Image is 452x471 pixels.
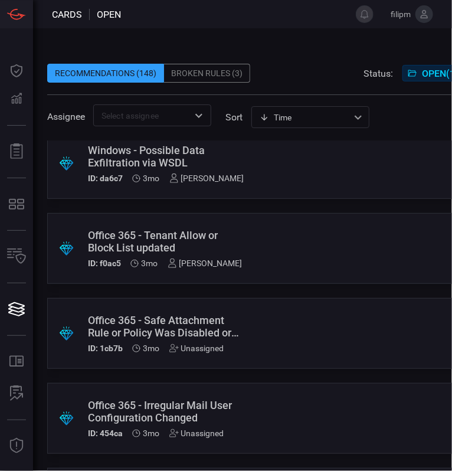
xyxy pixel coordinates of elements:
[97,9,121,20] span: open
[225,112,243,123] label: sort
[142,259,158,268] span: Jun 29, 2025 6:18 AM
[88,344,123,353] h5: ID: 1cb7b
[260,112,351,123] div: Time
[47,111,85,122] span: Assignee
[2,295,31,323] button: Cards
[2,57,31,85] button: Dashboard
[143,344,160,353] span: Jun 29, 2025 6:18 AM
[88,259,121,268] h5: ID: f0ac5
[143,174,160,183] span: Jun 29, 2025 6:19 AM
[97,108,188,123] input: Select assignee
[363,68,393,79] span: Status:
[2,243,31,271] button: Inventory
[2,190,31,218] button: MITRE - Detection Posture
[88,429,123,438] h5: ID: 454ca
[191,107,207,124] button: Open
[88,314,245,339] div: Office 365 - Safe Attachment Rule or Policy Was Disabled or Removed
[168,259,243,268] div: [PERSON_NAME]
[88,229,245,254] div: Office 365 - Tenant Allow or Block List updated
[2,348,31,376] button: Rule Catalog
[2,85,31,113] button: Detections
[52,9,82,20] span: Cards
[88,399,245,424] div: Office 365 - Irregular Mail User Configuration Changed
[169,344,224,353] div: Unassigned
[164,64,250,83] div: Broken Rules (3)
[378,9,411,19] span: filipm
[143,429,160,438] span: Jun 22, 2025 8:42 AM
[169,429,224,438] div: Unassigned
[2,138,31,166] button: Reports
[88,174,123,183] h5: ID: da6c7
[88,144,245,169] div: Windows - Possible Data Exfiltration via WSDL
[2,380,31,408] button: ALERT ANALYSIS
[2,432,31,460] button: Threat Intelligence
[169,174,244,183] div: [PERSON_NAME]
[47,64,164,83] div: Recommendations (148)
